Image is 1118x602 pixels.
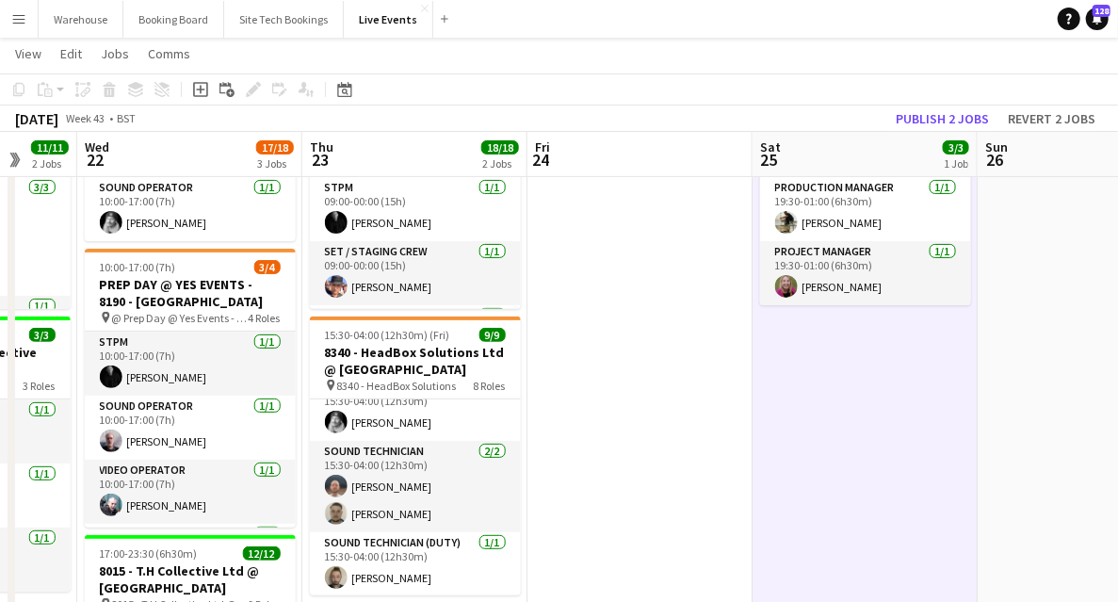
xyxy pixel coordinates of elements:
div: 2 Jobs [32,156,68,171]
app-card-role: Production Manager1/119:30-01:00 (6h30m)[PERSON_NAME] [760,177,971,241]
button: Revert 2 jobs [1000,106,1103,131]
app-card-role: Video Op (Crew Chief)1/1 [310,305,521,369]
a: Edit [53,41,89,66]
span: 23 [307,149,333,171]
h3: 8015 - T.H Collective Ltd @ [GEOGRAPHIC_DATA] [85,562,296,596]
span: Sun [985,138,1008,155]
span: Fri [535,138,550,155]
button: Site Tech Bookings [224,1,344,38]
a: View [8,41,49,66]
button: Live Events [344,1,433,38]
app-card-role: STPM1/110:00-17:00 (7h)[PERSON_NAME] [85,332,296,396]
span: 3 Roles [24,379,56,393]
span: 8340 - HeadBox Solutions [337,379,457,393]
a: Comms [140,41,198,66]
span: 12/12 [243,546,281,561]
a: Jobs [93,41,137,66]
app-card-role: Head of Operations1/1 [85,524,296,588]
span: 11/11 [31,140,69,155]
app-card-role: Video Operator1/110:00-17:00 (7h)[PERSON_NAME] [85,460,296,524]
span: 3/3 [943,140,969,155]
span: Thu [310,138,333,155]
span: Comms [148,45,190,62]
span: Edit [60,45,82,62]
span: Wed [85,138,109,155]
app-card-role: STPM1/109:00-00:00 (15h)[PERSON_NAME] [310,177,521,241]
span: 22 [82,149,109,171]
app-card-role: Set / Staging Crew1/109:00-00:00 (15h)[PERSON_NAME] [310,241,521,305]
button: Booking Board [123,1,224,38]
span: View [15,45,41,62]
h3: PREP DAY @ YES EVENTS - 8190 - [GEOGRAPHIC_DATA] [85,276,296,310]
span: 24 [532,149,550,171]
span: 3/3 [29,328,56,342]
span: Week 43 [62,111,109,125]
span: 25 [757,149,781,171]
app-card-role: Project Manager1/119:30-01:00 (6h30m)[PERSON_NAME] [760,241,971,305]
div: BST [117,111,136,125]
span: 17:00-23:30 (6h30m) [100,546,198,561]
span: 17/18 [256,140,294,155]
span: Sat [760,138,781,155]
span: 3/4 [254,260,281,274]
app-job-card: 15:30-04:00 (12h30m) (Fri)9/98340 - HeadBox Solutions Ltd @ [GEOGRAPHIC_DATA] 8340 - HeadBox Solu... [310,317,521,595]
span: 4 Roles [249,311,281,325]
span: 10:00-17:00 (7h) [100,260,176,274]
span: Jobs [101,45,129,62]
button: Publish 2 jobs [888,106,996,131]
span: 9/9 [479,328,506,342]
app-card-role: Sound Operator1/110:00-17:00 (7h)[PERSON_NAME] [85,396,296,460]
div: 3 Jobs [257,156,293,171]
span: 18/18 [481,140,519,155]
div: [DATE] [15,109,58,128]
span: 8 Roles [474,379,506,393]
h3: 8340 - HeadBox Solutions Ltd @ [GEOGRAPHIC_DATA] [310,344,521,378]
app-card-role: Sound Technician (Duty)1/115:30-04:00 (12h30m)[PERSON_NAME] [310,532,521,596]
span: 15:30-04:00 (12h30m) (Fri) [325,328,450,342]
a: 128 [1086,8,1109,30]
button: Warehouse [39,1,123,38]
span: 26 [982,149,1008,171]
div: 2 Jobs [482,156,518,171]
app-job-card: 10:00-17:00 (7h)3/4PREP DAY @ YES EVENTS - 8190 - [GEOGRAPHIC_DATA] @ Prep Day @ Yes Events - 819... [85,249,296,528]
span: 128 [1093,5,1110,17]
app-card-role: Sound Technician2/215:30-04:00 (12h30m)[PERSON_NAME][PERSON_NAME] [310,441,521,532]
app-card-role: Sound Operator1/110:00-17:00 (7h)[PERSON_NAME] [85,177,296,241]
div: 1 Job [944,156,968,171]
span: @ Prep Day @ Yes Events - 8190 [112,311,249,325]
app-card-role: Sound Operator1/115:30-04:00 (12h30m)[PERSON_NAME] [310,377,521,441]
